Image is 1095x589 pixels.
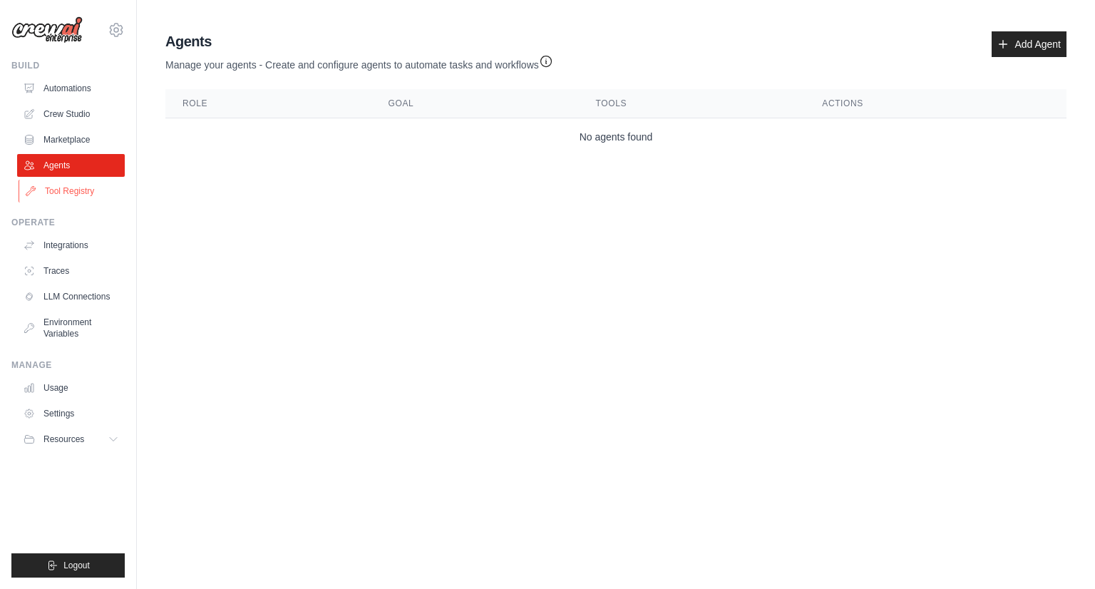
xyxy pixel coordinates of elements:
[579,89,806,118] th: Tools
[992,31,1066,57] a: Add Agent
[165,51,553,72] p: Manage your agents - Create and configure agents to automate tasks and workflows
[17,377,125,399] a: Usage
[17,402,125,425] a: Settings
[17,428,125,451] button: Resources
[17,285,125,308] a: LLM Connections
[11,359,125,371] div: Manage
[17,77,125,100] a: Automations
[165,31,553,51] h2: Agents
[63,560,90,571] span: Logout
[165,118,1066,156] td: No agents found
[17,128,125,151] a: Marketplace
[805,89,1066,118] th: Actions
[165,89,371,118] th: Role
[11,553,125,578] button: Logout
[19,180,126,203] a: Tool Registry
[17,103,125,126] a: Crew Studio
[17,311,125,345] a: Environment Variables
[371,89,579,118] th: Goal
[11,217,125,228] div: Operate
[11,16,83,43] img: Logo
[11,60,125,71] div: Build
[17,234,125,257] a: Integrations
[17,154,125,177] a: Agents
[43,434,84,445] span: Resources
[17,260,125,282] a: Traces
